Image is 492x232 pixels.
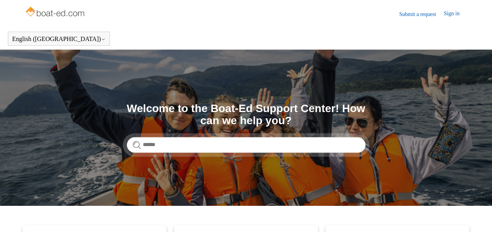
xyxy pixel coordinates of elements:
div: Live chat [472,212,492,232]
img: Boat-Ed Help Center home page [25,5,87,20]
h1: Welcome to the Boat-Ed Support Center! How can we help you? [127,103,366,127]
button: English ([GEOGRAPHIC_DATA]) [12,36,106,43]
input: Search [127,137,366,153]
a: Sign in [444,9,467,19]
a: Submit a request [399,10,444,18]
